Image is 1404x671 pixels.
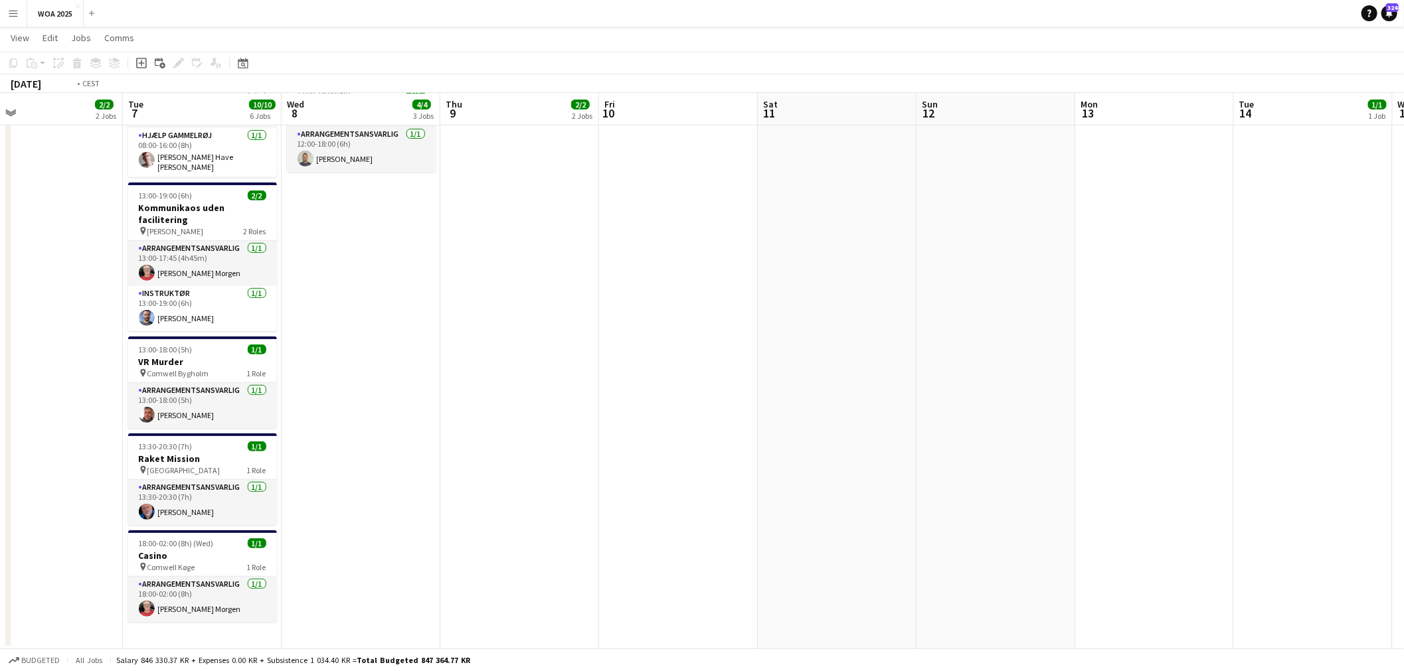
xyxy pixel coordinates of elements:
[413,111,434,121] div: 3 Jobs
[247,562,266,572] span: 1 Role
[11,32,29,44] span: View
[248,344,266,354] span: 1/1
[126,106,143,121] span: 7
[139,190,193,200] span: 13:00-19:00 (6h)
[1381,5,1397,21] a: 324
[147,368,209,378] span: Comwell Bygholm
[147,562,195,572] span: Comwell Køge
[1081,98,1098,110] span: Mon
[287,98,304,110] span: Wed
[128,577,277,622] app-card-role: Arrangementsansvarlig1/118:00-02:00 (8h)[PERSON_NAME] Morgen
[249,100,276,110] span: 10/10
[5,29,35,46] a: View
[128,356,277,368] h3: VR Murder
[604,98,615,110] span: Fri
[128,550,277,561] h3: Casino
[761,106,778,121] span: 11
[147,226,204,236] span: [PERSON_NAME]
[116,655,470,665] div: Salary 846 330.37 KR + Expenses 0.00 KR + Subsistence 1 034.40 KR =
[922,98,938,110] span: Sun
[446,98,462,110] span: Thu
[139,344,193,354] span: 13:00-18:00 (5h)
[104,32,134,44] span: Comms
[99,29,139,46] a: Comms
[128,183,277,331] app-job-card: 13:00-19:00 (6h)2/2Kommunikaos uden facilitering [PERSON_NAME]2 RolesArrangementsansvarlig1/113:0...
[763,98,778,110] span: Sat
[128,336,277,428] app-job-card: 13:00-18:00 (5h)1/1VR Murder Comwell Bygholm1 RoleArrangementsansvarlig1/113:00-18:00 (5h)[PERSON...
[1369,111,1386,121] div: 1 Job
[37,29,63,46] a: Edit
[139,538,214,548] span: 18:00-02:00 (8h) (Wed)
[71,32,91,44] span: Jobs
[248,441,266,451] span: 1/1
[128,286,277,331] app-card-role: Instruktør1/113:00-19:00 (6h)[PERSON_NAME]
[247,368,266,378] span: 1 Role
[96,111,116,121] div: 2 Jobs
[128,383,277,428] app-card-role: Arrangementsansvarlig1/113:00-18:00 (5h)[PERSON_NAME]
[1386,3,1399,12] span: 324
[1237,106,1255,121] span: 14
[128,128,277,177] app-card-role: Hjælp Gammelrøj1/108:00-16:00 (8h)[PERSON_NAME] Have [PERSON_NAME]
[248,190,266,200] span: 2/2
[1368,100,1387,110] span: 1/1
[285,106,304,121] span: 8
[128,530,277,622] app-job-card: 18:00-02:00 (8h) (Wed)1/1Casino Comwell Køge1 RoleArrangementsansvarlig1/118:00-02:00 (8h)[PERSON...
[128,241,277,286] app-card-role: Arrangementsansvarlig1/113:00-17:45 (4h45m)[PERSON_NAME] Morgen
[128,98,143,110] span: Tue
[247,465,266,475] span: 1 Role
[602,106,615,121] span: 10
[27,1,84,27] button: WOA 2025
[128,433,277,525] app-job-card: 13:30-20:30 (7h)1/1Raket Mission [GEOGRAPHIC_DATA]1 RoleArrangementsansvarlig1/113:30-20:30 (7h)[...
[128,453,277,465] h3: Raket Mission
[43,32,58,44] span: Edit
[287,80,436,172] app-job-card: 12:00-18:00 (6h)1/1Team FUNN [GEOGRAPHIC_DATA]1 RoleArrangementsansvarlig1/112:00-18:00 (6h)[PERS...
[128,202,277,226] h3: Kommunikaos uden facilitering
[571,100,590,110] span: 2/2
[572,111,592,121] div: 2 Jobs
[1239,98,1255,110] span: Tue
[444,106,462,121] span: 9
[82,78,100,88] div: CEST
[1079,106,1098,121] span: 13
[7,653,62,668] button: Budgeted
[95,100,114,110] span: 2/2
[11,77,41,90] div: [DATE]
[244,226,266,236] span: 2 Roles
[139,441,193,451] span: 13:30-20:30 (7h)
[920,106,938,121] span: 12
[357,655,470,665] span: Total Budgeted 847 364.77 KR
[248,538,266,548] span: 1/1
[250,111,275,121] div: 6 Jobs
[66,29,96,46] a: Jobs
[147,465,220,475] span: [GEOGRAPHIC_DATA]
[73,655,105,665] span: All jobs
[21,656,60,665] span: Budgeted
[412,100,431,110] span: 4/4
[128,480,277,525] app-card-role: Arrangementsansvarlig1/113:30-20:30 (7h)[PERSON_NAME]
[287,127,436,172] app-card-role: Arrangementsansvarlig1/112:00-18:00 (6h)[PERSON_NAME]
